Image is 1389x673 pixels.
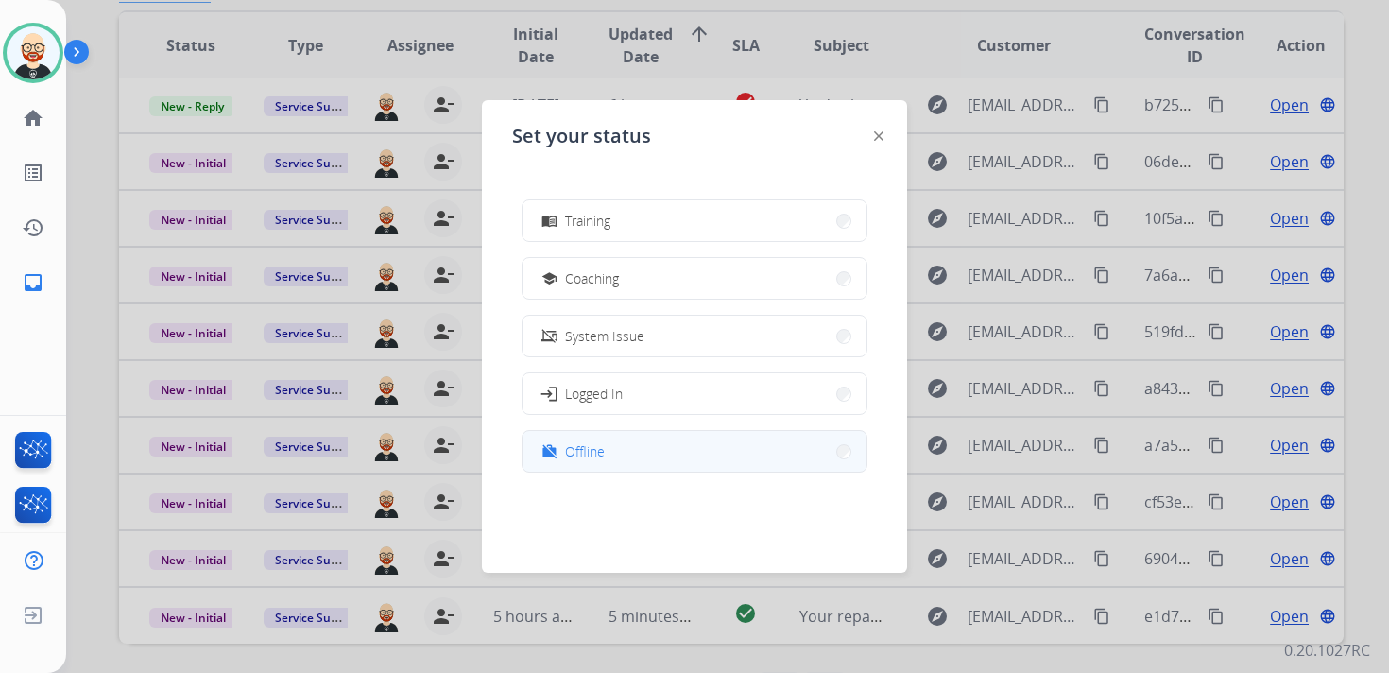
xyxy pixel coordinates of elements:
[565,211,610,231] span: Training
[565,326,644,346] span: System Issue
[523,258,866,299] button: Coaching
[540,384,558,403] mat-icon: login
[565,384,623,404] span: Logged In
[541,443,557,459] mat-icon: work_off
[523,200,866,241] button: Training
[7,26,60,79] img: avatar
[541,270,557,286] mat-icon: school
[565,268,619,288] span: Coaching
[523,431,866,472] button: Offline
[22,107,44,129] mat-icon: home
[512,123,651,149] span: Set your status
[22,162,44,184] mat-icon: list_alt
[523,316,866,356] button: System Issue
[541,213,557,229] mat-icon: menu_book
[22,216,44,239] mat-icon: history
[565,441,605,461] span: Offline
[874,131,883,141] img: close-button
[22,271,44,294] mat-icon: inbox
[523,373,866,414] button: Logged In
[541,328,557,344] mat-icon: phonelink_off
[1284,639,1370,662] p: 0.20.1027RC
